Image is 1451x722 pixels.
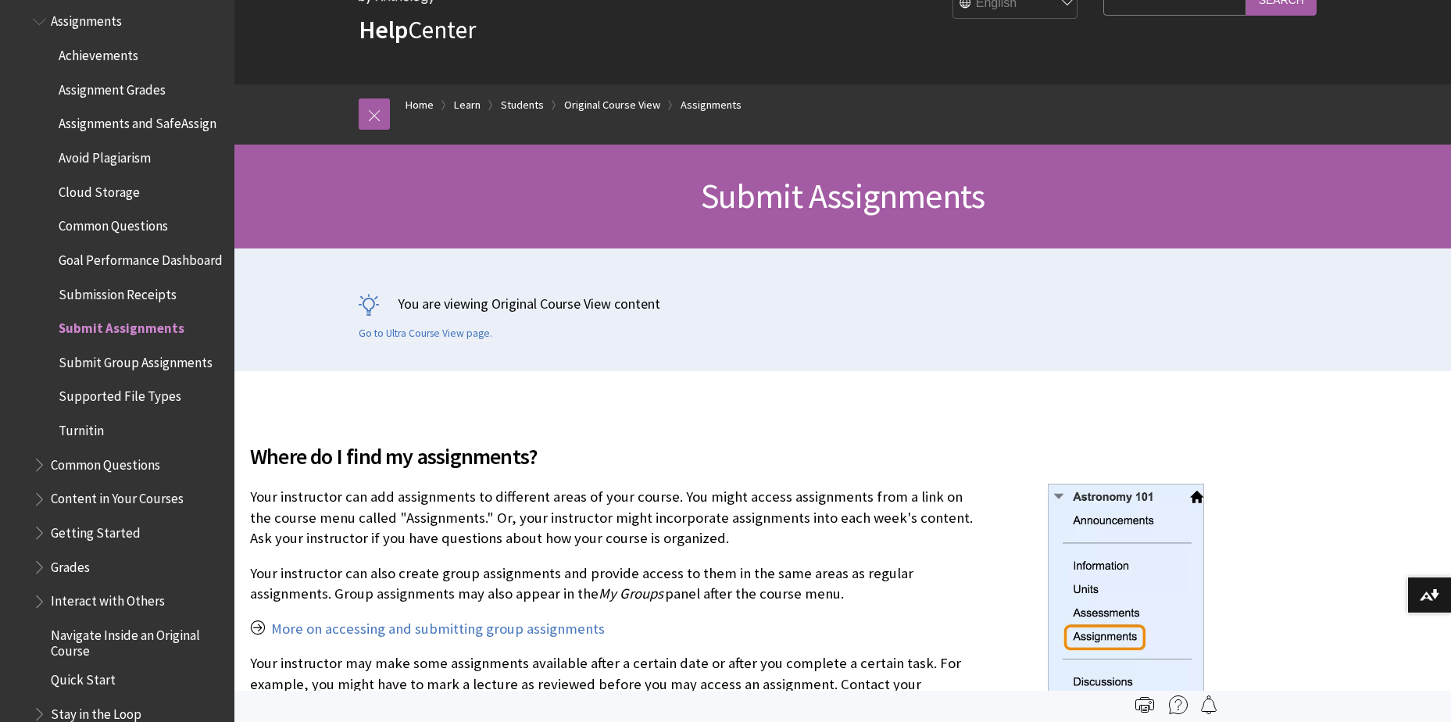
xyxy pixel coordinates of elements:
span: Submit Assignments [59,315,184,336]
span: Stay in the Loop [51,701,141,722]
span: Submission Receipts [59,281,177,302]
span: Turnitin [59,417,104,438]
span: Achievements [59,42,138,63]
strong: Help [359,14,408,45]
span: Assignments and SafeAssign [59,111,216,132]
span: My Groups [599,584,663,602]
span: Submit Assignments [701,174,985,217]
a: Home [406,95,434,115]
span: Navigate Inside an Original Course [51,622,223,659]
a: Learn [454,95,481,115]
span: Assignment Grades [59,77,166,98]
span: Interact with Others [51,588,165,609]
a: Students [501,95,544,115]
img: Follow this page [1199,695,1218,714]
span: Common Questions [51,452,160,473]
img: More help [1169,695,1188,714]
span: Avoid Plagiarism [59,145,151,166]
span: Goal Performance Dashboard [59,247,223,268]
span: Quick Start [51,667,116,688]
a: Assignments [681,95,742,115]
p: Your instructor may make some assignments available after a certain date or after you complete a ... [250,653,1204,715]
a: More on accessing and submitting group assignments [271,620,605,638]
a: Original Course View [564,95,660,115]
span: Grades [51,554,90,575]
span: Common Questions [59,213,168,234]
span: Cloud Storage [59,179,140,200]
span: Getting Started [51,520,141,541]
span: Where do I find my assignments? [250,440,1204,473]
img: Print [1135,695,1154,714]
p: You are viewing Original Course View content [359,294,1328,313]
span: Supported File Types [59,384,181,405]
span: Assignments [51,9,122,30]
a: HelpCenter [359,14,476,45]
p: Your instructor can also create group assignments and provide access to them in the same areas as... [250,563,1204,604]
span: Content in Your Courses [51,486,184,507]
a: Go to Ultra Course View page. [359,327,492,341]
span: Submit Group Assignments [59,349,213,370]
p: Your instructor can add assignments to different areas of your course. You might access assignmen... [250,487,1204,549]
